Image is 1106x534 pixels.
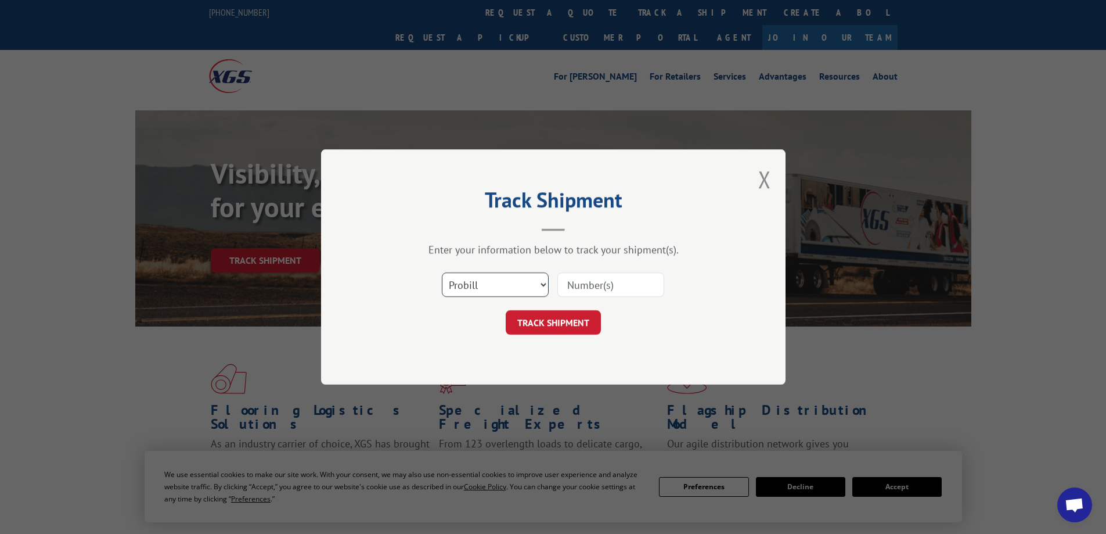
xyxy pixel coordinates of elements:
[506,310,601,335] button: TRACK SHIPMENT
[758,164,771,195] button: Close modal
[379,192,727,214] h2: Track Shipment
[557,273,664,297] input: Number(s)
[1057,488,1092,522] a: Open chat
[379,243,727,256] div: Enter your information below to track your shipment(s).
